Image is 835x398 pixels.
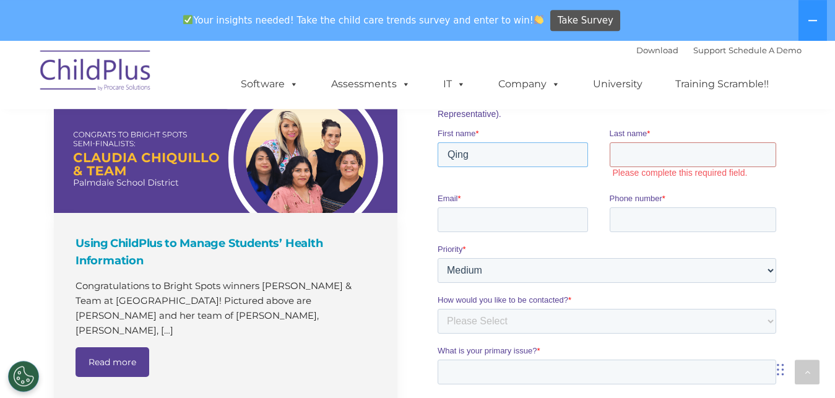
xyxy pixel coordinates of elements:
[486,72,573,97] a: Company
[431,72,478,97] a: IT
[319,72,423,97] a: Assessments
[76,279,379,338] p: Congratulations to Bright Spots winners [PERSON_NAME] & Team at [GEOGRAPHIC_DATA]​! Pictured abov...
[172,147,225,156] span: Phone number
[34,41,158,103] img: ChildPlus by Procare Solutions
[76,347,149,377] a: Read more
[581,72,655,97] a: University
[633,264,835,398] iframe: Chat Widget
[183,15,193,24] img: ✅
[550,10,620,32] a: Take Survey
[636,45,802,55] font: |
[178,8,549,32] span: Your insights needed! Take the child care trends survey and enter to win!
[8,361,39,392] button: Cookies Settings
[534,15,543,24] img: 👏
[777,351,784,388] div: Drag
[175,120,344,131] label: Please complete this required field.
[729,45,802,55] a: Schedule A Demo
[228,72,311,97] a: Software
[663,72,781,97] a: Training Scramble!!
[558,10,613,32] span: Take Survey
[76,235,379,269] h4: Using ChildPlus to Manage Students’ Health Information
[693,45,726,55] a: Support
[636,45,678,55] a: Download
